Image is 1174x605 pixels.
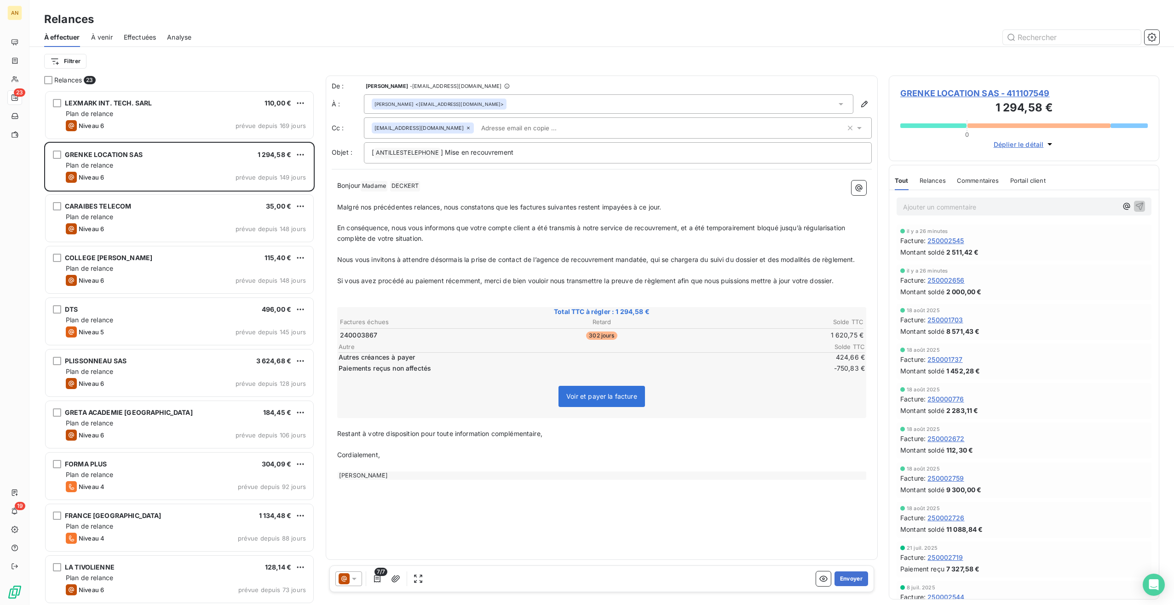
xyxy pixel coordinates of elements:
span: GRETA ACADEMIE [GEOGRAPHIC_DATA] [65,408,193,416]
span: PLISSONNEAU SAS [65,357,127,365]
span: Solde TTC [810,343,865,350]
span: 250001737 [927,355,962,364]
div: grid [44,90,315,605]
span: Commentaires [957,177,999,184]
span: LEXMARK INT. TECH. SARL [65,99,152,107]
span: Niveau 6 [79,586,104,593]
span: 424,66 € [810,353,865,362]
span: Relances [920,177,946,184]
th: Factures échues [340,317,514,327]
span: [ [372,148,374,156]
span: COLLEGE [PERSON_NAME] [65,254,152,262]
span: 1 294,58 € [258,151,292,158]
span: LA TIVOLIENNE [65,563,115,571]
span: Niveau 4 [79,535,104,542]
span: 184,45 € [263,408,291,416]
span: Paiement reçu [900,564,944,574]
span: 18 août 2025 [907,506,940,511]
span: Plan de relance [66,522,113,530]
span: 8 571,43 € [946,326,980,336]
span: 35,00 € [266,202,291,210]
span: FRANCE [GEOGRAPHIC_DATA] [65,512,161,519]
span: 11 088,84 € [946,524,983,534]
input: Rechercher [1003,30,1141,45]
span: - [EMAIL_ADDRESS][DOMAIN_NAME] [410,83,501,89]
div: Open Intercom Messenger [1143,574,1165,596]
span: 250002544 [927,592,964,602]
div: <[EMAIL_ADDRESS][DOMAIN_NAME]> [374,101,504,107]
span: 9 300,00 € [946,485,982,494]
span: prévue depuis 92 jours [238,483,306,490]
span: prévue depuis 88 jours [238,535,306,542]
span: 23 [84,76,95,84]
span: Effectuées [124,33,156,42]
span: Montant soldé [900,247,944,257]
span: 250002719 [927,553,963,562]
span: 250002656 [927,275,964,285]
span: En conséquence, nous vous informons que votre compte client a été transmis à notre service de rec... [337,224,847,242]
span: Nous vous invitons à attendre désormais la prise de contact de l’agence de recouvrement mandatée,... [337,256,855,263]
h3: Relances [44,11,94,28]
span: 302 jours [586,332,617,340]
span: [PERSON_NAME] [374,101,414,107]
span: Déplier le détail [994,140,1044,149]
span: 18 août 2025 [907,387,940,392]
span: Montant soldé [900,445,944,455]
span: Tout [895,177,909,184]
span: Facture : [900,513,926,523]
span: 2 283,11 € [946,406,978,415]
span: Plan de relance [66,419,113,427]
span: Plan de relance [66,110,113,117]
span: prévue depuis 148 jours [236,225,306,233]
span: -750,83 € [810,364,865,373]
span: Paiements reçus non affectés [339,364,808,373]
img: Logo LeanPay [7,585,22,599]
span: prévue depuis 73 jours [238,586,306,593]
span: Facture : [900,434,926,443]
span: 250002545 [927,236,964,245]
span: Facture : [900,473,926,483]
span: 7 327,58 € [946,564,980,574]
td: 1 620,75 € [690,330,864,340]
span: 304,09 € [262,460,291,468]
span: Niveau 6 [79,380,104,387]
span: Si vous avez procédé au paiement récemment, merci de bien vouloir nous transmettre la preuve de r... [337,277,834,285]
span: 2 000,00 € [946,287,982,297]
span: 23 [14,88,25,97]
button: Filtrer [44,54,86,69]
span: GRENKE LOCATION SAS - 411107549 [900,87,1148,99]
span: prévue depuis 148 jours [236,277,306,284]
span: 18 août 2025 [907,308,940,313]
span: prévue depuis 128 jours [236,380,306,387]
span: Plan de relance [66,574,113,582]
span: [PERSON_NAME] [366,83,408,89]
span: Bonjour [337,181,360,189]
span: ] Mise en recouvrement [441,148,513,156]
span: Relances [54,76,82,85]
span: il y a 26 minutes [907,228,948,234]
span: Cordialement, [337,451,380,459]
span: Facture : [900,315,926,325]
span: prévue depuis 149 jours [236,174,306,181]
span: Facture : [900,275,926,285]
span: 250000776 [927,394,964,404]
span: 18 août 2025 [907,426,940,432]
span: Niveau 6 [79,277,104,284]
h3: 1 294,58 € [900,99,1148,118]
button: Déplier le détail [991,139,1058,150]
span: À venir [91,33,113,42]
span: Plan de relance [66,213,113,221]
span: CARAIBES TELECOM [65,202,131,210]
span: 128,14 € [265,563,291,571]
span: Plan de relance [66,161,113,169]
span: il y a 26 minutes [907,268,948,273]
th: Solde TTC [690,317,864,327]
span: GRENKE LOCATION SAS [65,151,143,158]
span: Autre [339,343,810,350]
span: 250002759 [927,473,964,483]
span: 0 [965,131,969,138]
span: Voir et payer la facture [566,392,637,400]
span: Montant soldé [900,326,944,336]
span: Facture : [900,592,926,602]
span: ANTILLESTELEPHONE [374,148,440,158]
